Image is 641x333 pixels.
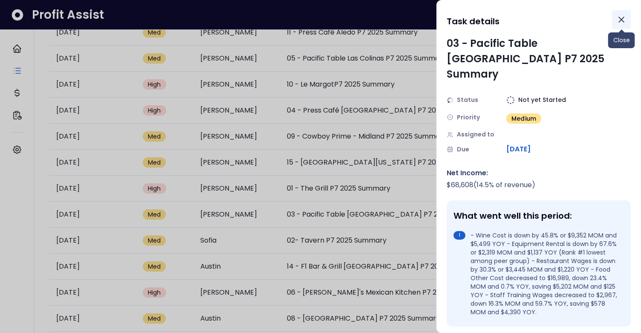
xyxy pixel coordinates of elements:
li: - Wine Cost is down by 45.8% or $9,352 MOM and $5,499 YOY - Equipment Rental is down by 67.6% or ... [453,231,621,316]
h1: Task details [447,14,500,29]
span: Status [457,96,478,104]
span: [DATE] [506,144,531,154]
div: $ 68,608 ( 14.5 % of revenue) [447,180,631,190]
button: Close [612,10,631,29]
span: Assigned to [457,130,494,139]
div: Close [608,32,635,48]
img: Status [447,97,453,104]
span: Due [457,145,469,154]
span: Not yet Started [518,96,566,104]
span: Medium [511,114,536,123]
span: Priority [457,113,480,122]
div: 03 - Pacific Table [GEOGRAPHIC_DATA] P7 2025 Summary [447,36,631,82]
div: Net Income: [447,168,631,178]
img: Not yet Started [506,96,515,104]
div: What went well this period: [453,211,621,221]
